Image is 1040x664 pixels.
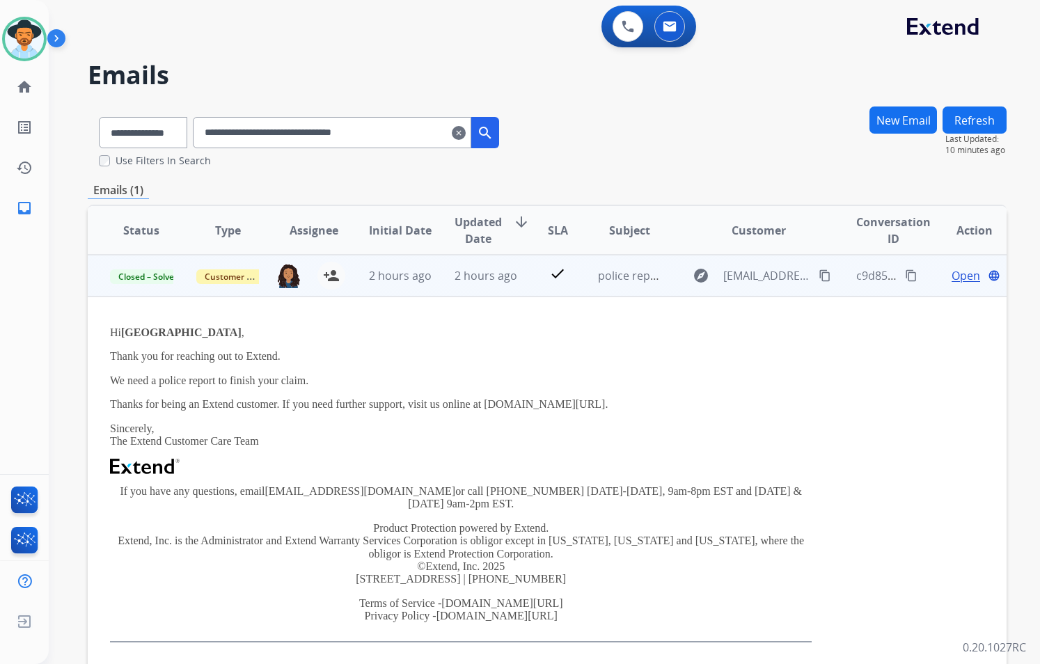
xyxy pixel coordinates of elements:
[441,597,562,609] a: [DOMAIN_NAME][URL]
[110,374,812,387] p: We need a police report to finish your claim.
[110,522,812,586] p: Product Protection powered by Extend. Extend, Inc. is the Administrator and Extend Warranty Servi...
[945,134,1007,145] span: Last Updated:
[856,214,931,247] span: Conversation ID
[609,222,650,239] span: Subject
[88,182,149,199] p: Emails (1)
[196,269,287,284] span: Customer Support
[5,19,44,58] img: avatar
[369,222,432,239] span: Initial Date
[323,267,340,284] mat-icon: person_add
[116,154,211,168] label: Use Filters In Search
[943,106,1007,134] button: Refresh
[452,125,466,141] mat-icon: clear
[598,268,666,283] span: police report
[110,597,812,623] p: Terms of Service - Privacy Policy -
[945,145,1007,156] span: 10 minutes ago
[110,350,812,363] p: Thank you for reaching out to Extend.
[988,269,1000,282] mat-icon: language
[920,206,1007,255] th: Action
[16,119,33,136] mat-icon: list_alt
[16,79,33,95] mat-icon: home
[549,265,566,282] mat-icon: check
[16,159,33,176] mat-icon: history
[732,222,786,239] span: Customer
[513,214,530,230] mat-icon: arrow_downward
[110,269,187,284] span: Closed – Solved
[819,269,831,282] mat-icon: content_copy
[110,326,812,339] p: Hi ,
[693,267,709,284] mat-icon: explore
[455,268,517,283] span: 2 hours ago
[121,326,242,338] strong: [GEOGRAPHIC_DATA]
[905,269,917,282] mat-icon: content_copy
[477,125,494,141] mat-icon: search
[123,222,159,239] span: Status
[110,398,812,411] p: Thanks for being an Extend customer. If you need further support, visit us online at [DOMAIN_NAME...
[290,222,338,239] span: Assignee
[436,610,558,622] a: [DOMAIN_NAME][URL]
[276,263,301,289] img: agent-avatar
[88,61,1007,89] h2: Emails
[963,639,1026,656] p: 0.20.1027RC
[723,267,812,284] span: [EMAIL_ADDRESS][DOMAIN_NAME]
[110,422,812,448] p: Sincerely, The Extend Customer Care Team
[548,222,568,239] span: SLA
[265,485,455,497] a: [EMAIL_ADDRESS][DOMAIN_NAME]
[110,459,180,474] img: Extend Logo
[110,485,812,511] p: If you have any questions, email or call [PHONE_NUMBER] [DATE]-[DATE], 9am-8pm EST and [DATE] & [...
[16,200,33,216] mat-icon: inbox
[455,214,502,247] span: Updated Date
[869,106,937,134] button: New Email
[369,268,432,283] span: 2 hours ago
[952,267,980,284] span: Open
[215,222,241,239] span: Type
